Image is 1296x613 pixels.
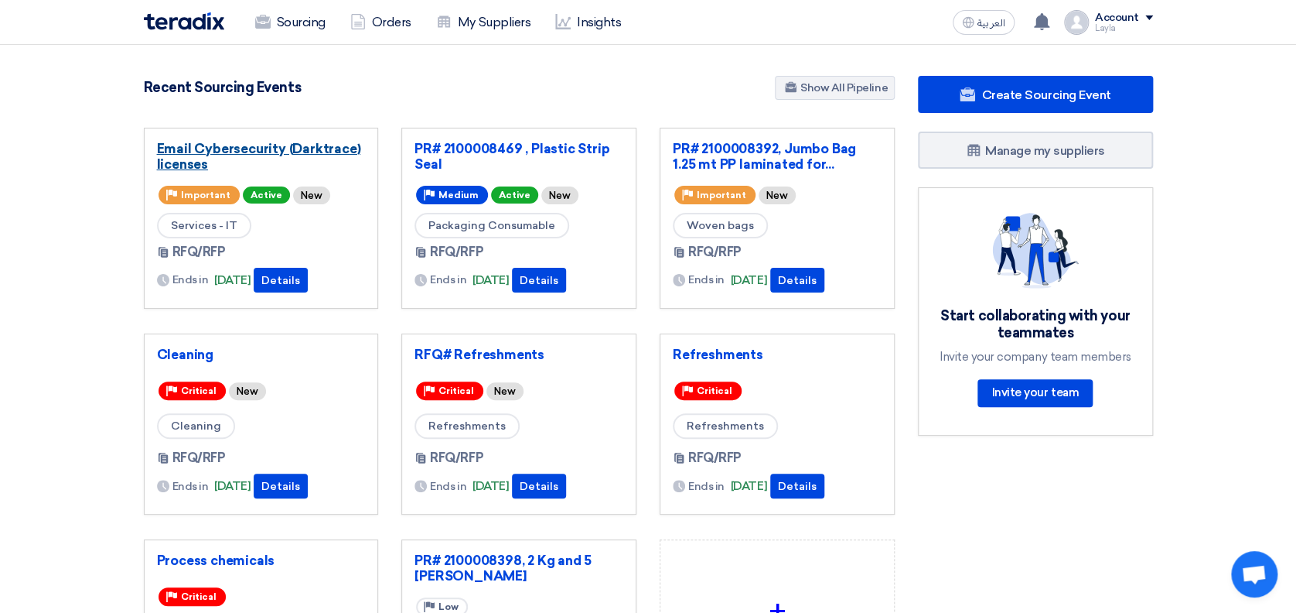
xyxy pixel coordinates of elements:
span: [DATE] [472,478,509,495]
span: Refreshments [414,413,520,439]
a: Cleaning [157,347,366,362]
a: PR# 2100008392, Jumbo Bag 1.25 mt PP laminated for... [673,141,882,172]
span: Create Sourcing Event [981,87,1110,102]
span: Ends in [430,478,466,495]
span: RFQ/RFP [172,243,226,262]
div: New [759,187,796,204]
h4: Recent Sourcing Events [144,79,301,96]
div: Open chat [1231,551,1277,598]
span: Services - IT [157,213,251,238]
span: Critical [438,385,474,396]
span: Woven bags [673,213,768,238]
span: Active [243,187,290,204]
a: Invite your team [977,379,1092,407]
a: Refreshments [673,347,882,362]
a: Manage my suppliers [918,132,1153,169]
span: RFQ/RFP [172,449,226,467]
a: Email Cybersecurity (Darktrace) licenses [157,141,366,172]
a: PR# 2100008469 , Plastic Strip Seal [414,141,623,172]
span: Medium [438,190,479,200]
span: Ends in [688,478,725,495]
img: invite_your_team.svg [992,213,1079,289]
a: Show All Pipeline [775,76,895,100]
button: Details [770,474,824,498]
button: Details [512,268,566,293]
div: Account [1095,12,1139,25]
span: Cleaning [157,413,235,439]
a: My Suppliers [424,5,543,39]
div: New [293,187,330,204]
img: profile_test.png [1064,10,1089,35]
span: [DATE] [731,272,767,289]
span: Important [697,190,746,200]
span: [DATE] [731,478,767,495]
span: العربية [977,18,1005,29]
span: RFQ/RFP [688,243,742,262]
button: Details [512,474,566,498]
a: PR# 2100008398, 2 Kg and 5 [PERSON_NAME] [414,553,623,584]
div: New [486,382,524,400]
span: Low [438,601,459,612]
button: Details [254,268,308,293]
a: Orders [338,5,424,39]
span: RFQ/RFP [688,449,742,467]
span: Ends in [172,478,209,495]
span: RFQ/RFP [430,243,483,262]
a: Process chemicals [157,553,366,568]
a: Sourcing [243,5,338,39]
a: Insights [543,5,633,39]
span: [DATE] [472,272,509,289]
div: Start collaborating with your teammates [937,307,1134,342]
span: Packaging Consumable [414,213,569,238]
span: [DATE] [214,478,251,495]
span: Ends in [172,272,209,288]
button: Details [770,268,824,293]
span: Critical [697,385,732,396]
span: Refreshments [673,413,778,439]
span: Important [181,190,230,200]
span: [DATE] [214,272,251,289]
span: Ends in [688,272,725,288]
button: العربية [953,10,1015,35]
span: RFQ/RFP [430,449,483,467]
div: Layla [1095,24,1153,33]
div: New [229,382,266,400]
span: Critical [181,591,217,602]
a: RFQ# Refreshments [414,347,623,362]
span: Active [491,187,538,204]
span: Ends in [430,272,466,288]
div: Invite your company team members [937,350,1134,364]
img: Teradix logo [144,12,224,30]
button: Details [254,474,308,498]
span: Critical [181,385,217,396]
div: New [541,187,578,204]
